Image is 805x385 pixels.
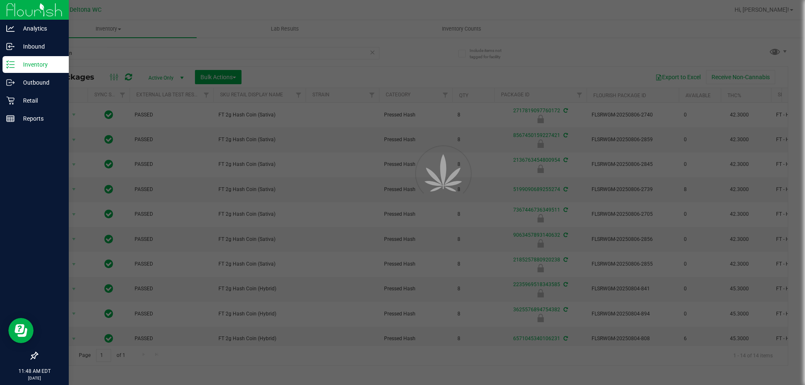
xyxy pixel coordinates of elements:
[4,375,65,381] p: [DATE]
[15,41,65,52] p: Inbound
[6,24,15,33] inline-svg: Analytics
[4,367,65,375] p: 11:48 AM EDT
[15,96,65,106] p: Retail
[6,96,15,105] inline-svg: Retail
[15,23,65,34] p: Analytics
[15,114,65,124] p: Reports
[6,78,15,87] inline-svg: Outbound
[6,60,15,69] inline-svg: Inventory
[6,114,15,123] inline-svg: Reports
[15,59,65,70] p: Inventory
[15,78,65,88] p: Outbound
[6,42,15,51] inline-svg: Inbound
[8,318,34,343] iframe: Resource center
